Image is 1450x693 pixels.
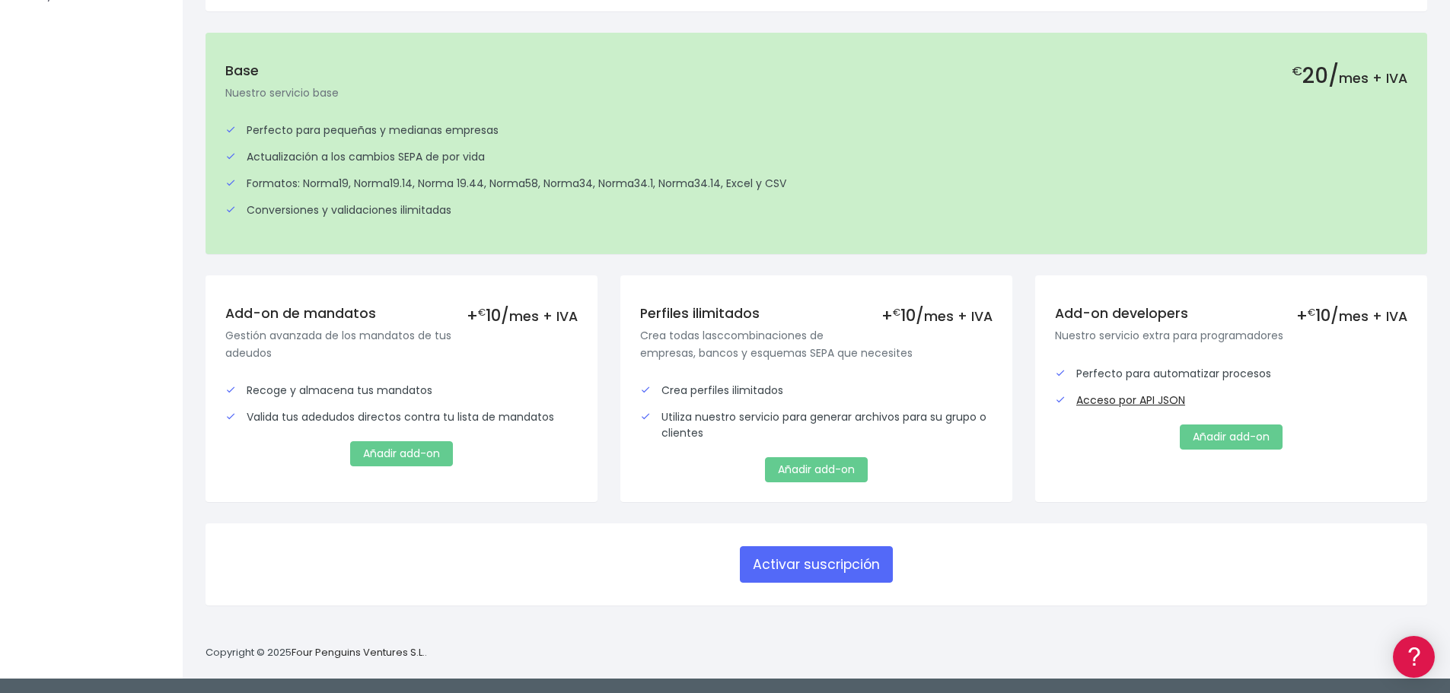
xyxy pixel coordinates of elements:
div: Convertir ficheros [15,168,289,183]
p: Nuestro servicio base [225,84,1407,101]
p: Nuestro servicio extra para programadores [1055,327,1407,344]
h2: 20/ [1292,63,1407,89]
div: + 10/ [881,306,993,325]
span: mes + IVA [509,307,578,326]
p: Gestión avanzada de los mandatos de tus adeudos [225,327,578,361]
a: Perfiles de empresas [15,263,289,287]
div: Perfecto para automatizar procesos [1055,366,1407,382]
div: Formatos: Norma19, Norma19.14, Norma 19.44, Norma58, Norma34, Norma34.1, Norma34.14, Excel y CSV [225,176,1407,192]
div: Utiliza nuestro servicio para generar archivos para su grupo o clientes [640,409,993,441]
a: Añadir add-on [765,457,868,482]
a: General [15,326,289,350]
div: Valida tus adedudos directos contra tu lista de mandatos [225,409,578,425]
h5: Base [225,63,1407,79]
h5: Perfiles ilimitados [640,306,993,322]
small: € [478,306,486,319]
a: Videotutoriales [15,240,289,263]
div: Actualización a los cambios SEPA de por vida [225,149,1407,165]
a: API [15,389,289,412]
a: Añadir add-on [350,441,453,466]
a: Información general [15,129,289,153]
button: Activar suscripción [740,546,893,583]
div: Facturación [15,302,289,316]
h5: Add-on de mandatos [225,306,578,322]
small: € [1308,306,1315,319]
span: mes + IVA [924,307,993,326]
a: POWERED BY ENCHANT [209,438,293,453]
button: Contáctanos [15,407,289,434]
span: mes + IVA [1339,69,1407,87]
a: Formatos [15,192,289,216]
p: Copyright © 2025 . [206,645,427,661]
div: Información general [15,106,289,120]
a: Four Penguins Ventures S.L. [292,645,425,660]
div: Programadores [15,365,289,380]
div: Crea perfiles ilimitados [640,383,993,399]
h5: Add-on developers [1055,306,1407,322]
small: € [1292,62,1302,80]
div: + 10/ [1296,306,1407,325]
a: Problemas habituales [15,216,289,240]
div: Recoge y almacena tus mandatos [225,383,578,399]
div: Perfecto para pequeñas y medianas empresas [225,122,1407,138]
span: mes + IVA [1339,307,1407,326]
p: Crea todas lasccombinaciones de empresas, bancos y esquemas SEPA que necesites [640,327,993,361]
a: Acceso por API JSON [1076,393,1185,408]
div: + 10/ [467,306,578,325]
small: € [893,306,900,319]
div: Conversiones y validaciones ilimitadas [225,202,1407,218]
a: Añadir add-on [1180,424,1283,450]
